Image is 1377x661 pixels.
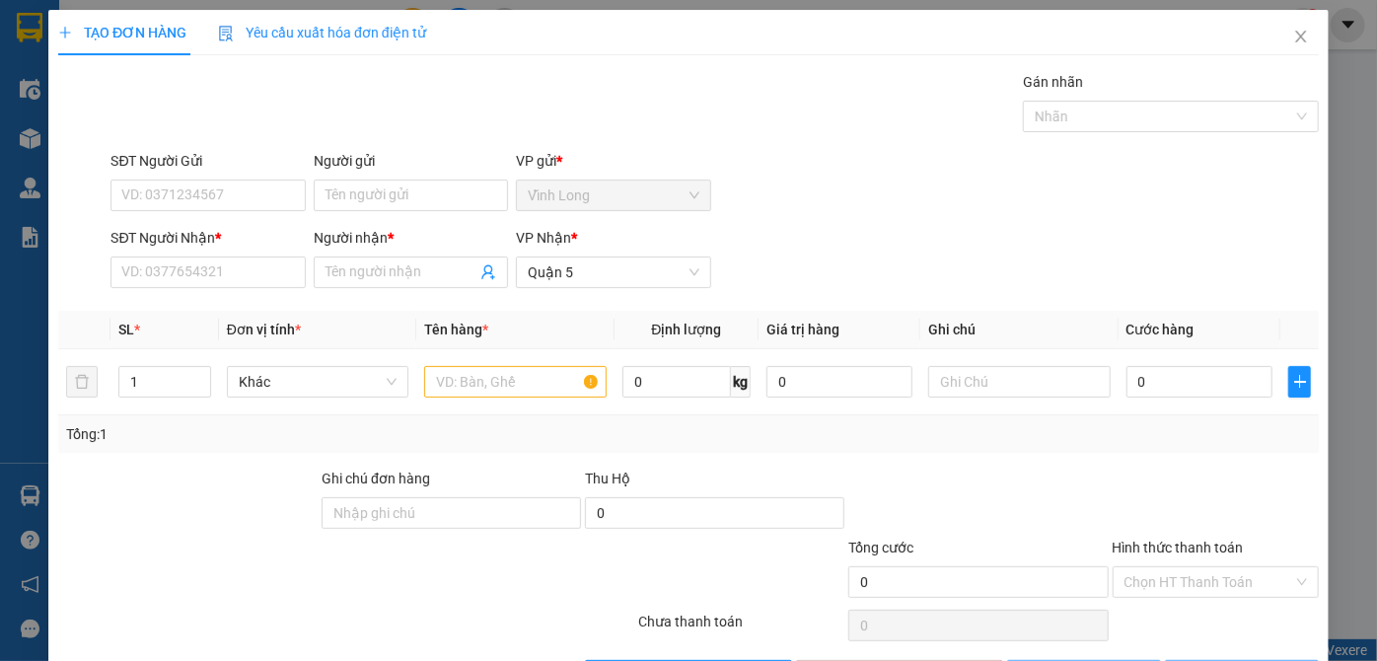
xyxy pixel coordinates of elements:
span: Vĩnh Long [528,181,698,210]
span: Khác [239,367,398,397]
span: kg [731,366,751,398]
span: plus [1289,374,1311,390]
label: Gán nhãn [1023,74,1083,90]
span: Cước hàng [1126,322,1195,337]
span: TẠO ĐƠN HÀNG [58,25,186,40]
span: user-add [480,264,496,280]
input: 0 [766,366,912,398]
span: plus [58,26,72,39]
div: Người gửi [314,150,508,172]
div: SĐT Người Nhận [110,227,305,249]
div: Người nhận [314,227,508,249]
label: Ghi chú đơn hàng [322,471,430,486]
button: delete [66,366,98,398]
span: SL [118,322,134,337]
span: VP Nhận [516,230,571,246]
span: Quận 5 [528,257,698,287]
div: SĐT Người Gửi [110,150,305,172]
div: Tổng: 1 [66,423,533,445]
label: Hình thức thanh toán [1112,540,1243,555]
input: Ghi Chú [928,366,1111,398]
span: Yêu cầu xuất hóa đơn điện tử [218,25,426,40]
span: Tổng cước [848,540,913,555]
span: Đơn vị tính [227,322,301,337]
span: Giá trị hàng [766,322,839,337]
input: Ghi chú đơn hàng [322,497,581,529]
span: Định lượng [651,322,721,337]
span: Thu Hộ [585,471,630,486]
button: plus [1288,366,1312,398]
input: VD: Bàn, Ghế [424,366,607,398]
div: Chưa thanh toán [636,611,847,645]
span: close [1293,29,1309,44]
div: VP gửi [516,150,710,172]
span: Tên hàng [424,322,488,337]
img: icon [218,26,234,41]
th: Ghi chú [920,311,1119,349]
button: Close [1273,10,1329,65]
